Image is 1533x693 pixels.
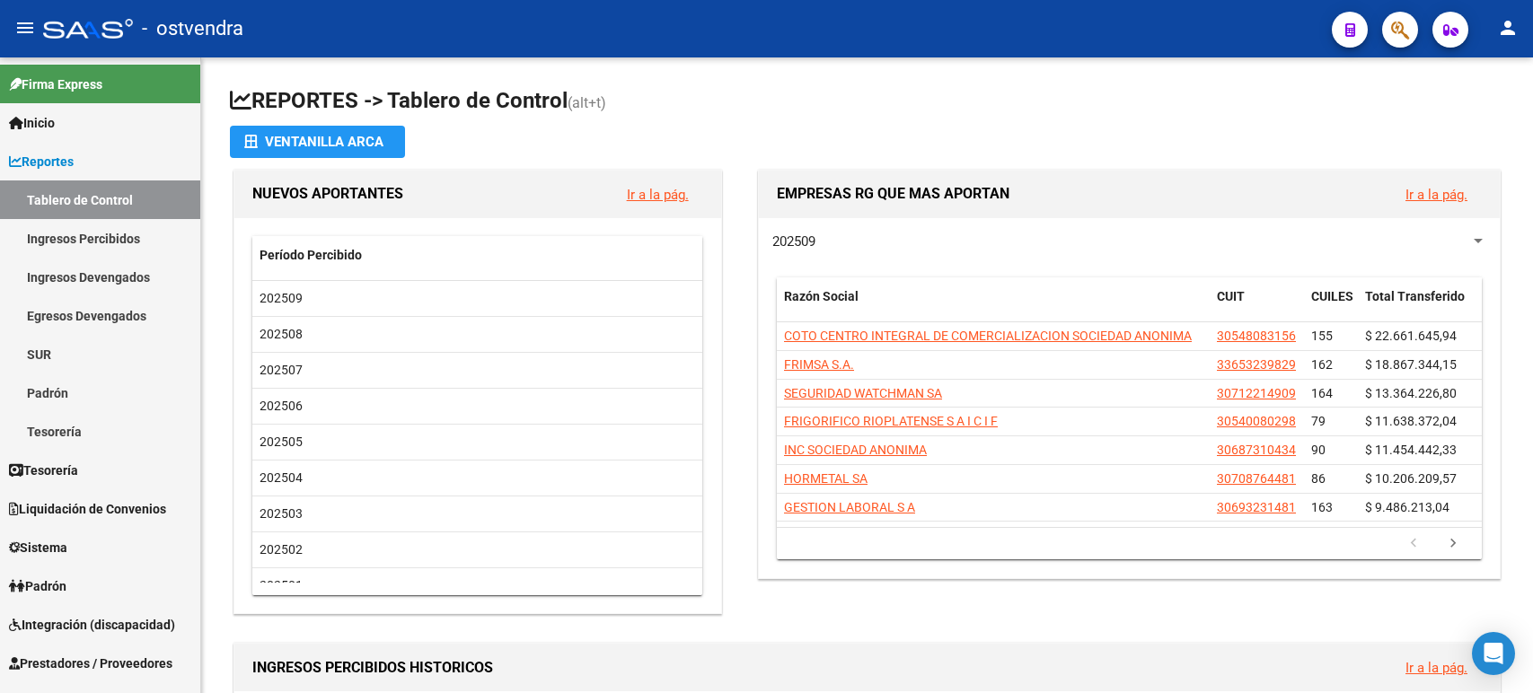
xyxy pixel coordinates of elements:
span: 202501 [260,578,303,592]
span: COTO CENTRO INTEGRAL DE COMERCIALIZACION SOCIEDAD ANONIMA [784,329,1192,343]
datatable-header-cell: CUIT [1210,277,1304,337]
span: CUILES [1311,289,1353,303]
div: Open Intercom Messenger [1472,632,1515,675]
span: GESTION LABORAL S A [784,500,915,514]
datatable-header-cell: Razón Social [777,277,1210,337]
span: FRIGORIFICO RIOPLATENSE S A I C I F [784,414,998,428]
span: 202506 [260,399,303,413]
span: Integración (discapacidad) [9,615,175,635]
datatable-header-cell: Período Percibido [252,236,894,275]
span: 202503 [260,506,303,521]
span: 164 [1311,386,1333,400]
span: Prestadores / Proveedores [9,654,172,673]
span: $ 18.867.344,15 [1365,357,1457,372]
span: 202505 [260,434,303,449]
span: Padrón [9,576,66,596]
h1: REPORTES -> Tablero de Control [230,86,1504,118]
span: $ 10.206.209,57 [1365,471,1457,486]
a: go to next page [1436,534,1470,554]
span: CUIT [1217,289,1245,303]
span: 33653239829 [1217,357,1296,372]
span: Razón Social [784,289,859,303]
a: Ir a la pág. [627,187,689,203]
span: Inicio [9,113,55,133]
span: FRIMSA S.A. [784,357,854,372]
span: 30540080298 [1217,414,1296,428]
span: EMPRESAS RG QUE MAS APORTAN [777,185,1009,202]
span: 30693231481 [1217,500,1296,514]
span: (alt+t) [568,94,606,111]
span: 202509 [260,291,303,305]
a: go to previous page [1396,534,1431,554]
span: HORMETAL SA [784,471,868,486]
span: $ 11.454.442,33 [1365,443,1457,457]
a: Ir a la pág. [1405,660,1467,676]
span: 163 [1311,500,1333,514]
span: Tesorería [9,461,78,480]
span: Período Percibido [260,248,362,262]
span: 162 [1311,357,1333,372]
span: 86 [1311,471,1326,486]
span: NUEVOS APORTANTES [252,185,403,202]
button: Ir a la pág. [612,178,703,211]
span: 202502 [260,542,303,557]
span: Sistema [9,538,67,557]
datatable-header-cell: Total Transferido [1358,277,1484,337]
span: 30687310434 [1217,443,1296,457]
span: - ostvendra [142,9,243,48]
span: Firma Express [9,75,102,94]
span: 30548083156 [1217,329,1296,343]
button: Ventanilla ARCA [230,126,405,158]
button: Ir a la pág. [1391,651,1482,684]
span: 202504 [260,470,303,485]
mat-icon: menu [14,17,36,39]
span: 155 [1311,329,1333,343]
span: SEGURIDAD WATCHMAN SA [784,386,942,400]
span: INC SOCIEDAD ANONIMA [784,443,927,457]
span: 90 [1311,443,1326,457]
span: Reportes [9,152,74,171]
mat-icon: person [1497,17,1519,39]
span: 30712214909 [1217,386,1296,400]
span: 30708764481 [1217,471,1296,486]
button: Ir a la pág. [1391,178,1482,211]
span: INGRESOS PERCIBIDOS HISTORICOS [252,659,493,676]
span: Liquidación de Convenios [9,499,166,519]
span: 202507 [260,363,303,377]
span: $ 13.364.226,80 [1365,386,1457,400]
span: $ 9.486.213,04 [1365,500,1449,514]
span: 202509 [772,233,815,250]
datatable-header-cell: CUILES [1304,277,1358,337]
span: $ 11.638.372,04 [1365,414,1457,428]
span: Total Transferido [1365,289,1465,303]
a: Ir a la pág. [1405,187,1467,203]
div: Ventanilla ARCA [244,126,391,158]
span: 202508 [260,327,303,341]
span: 79 [1311,414,1326,428]
span: $ 22.661.645,94 [1365,329,1457,343]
